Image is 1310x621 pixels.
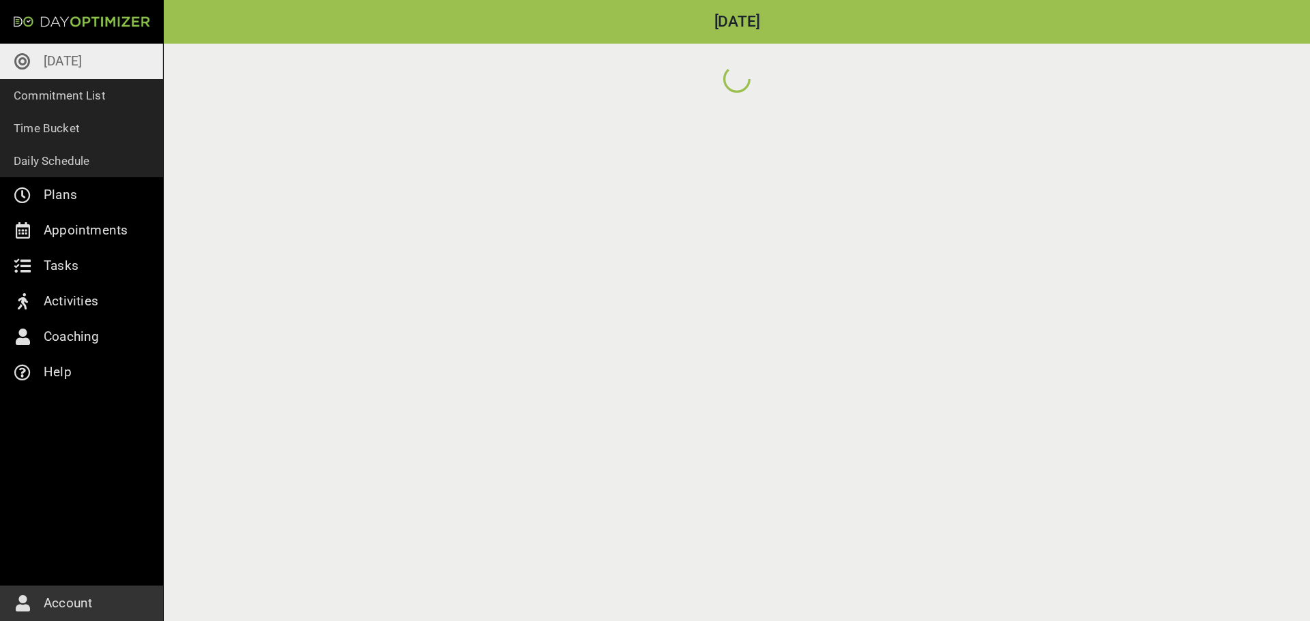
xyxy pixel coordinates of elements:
p: Account [44,592,92,614]
p: Tasks [44,255,78,277]
p: Appointments [44,219,128,241]
p: Plans [44,184,77,206]
p: Activities [44,290,98,312]
p: Commitment List [14,86,106,105]
p: Daily Schedule [14,151,90,170]
p: [DATE] [44,50,82,72]
img: Day Optimizer [14,16,150,27]
h2: [DATE] [164,14,1310,30]
p: Time Bucket [14,119,80,138]
p: Coaching [44,326,100,348]
p: Help [44,361,72,383]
